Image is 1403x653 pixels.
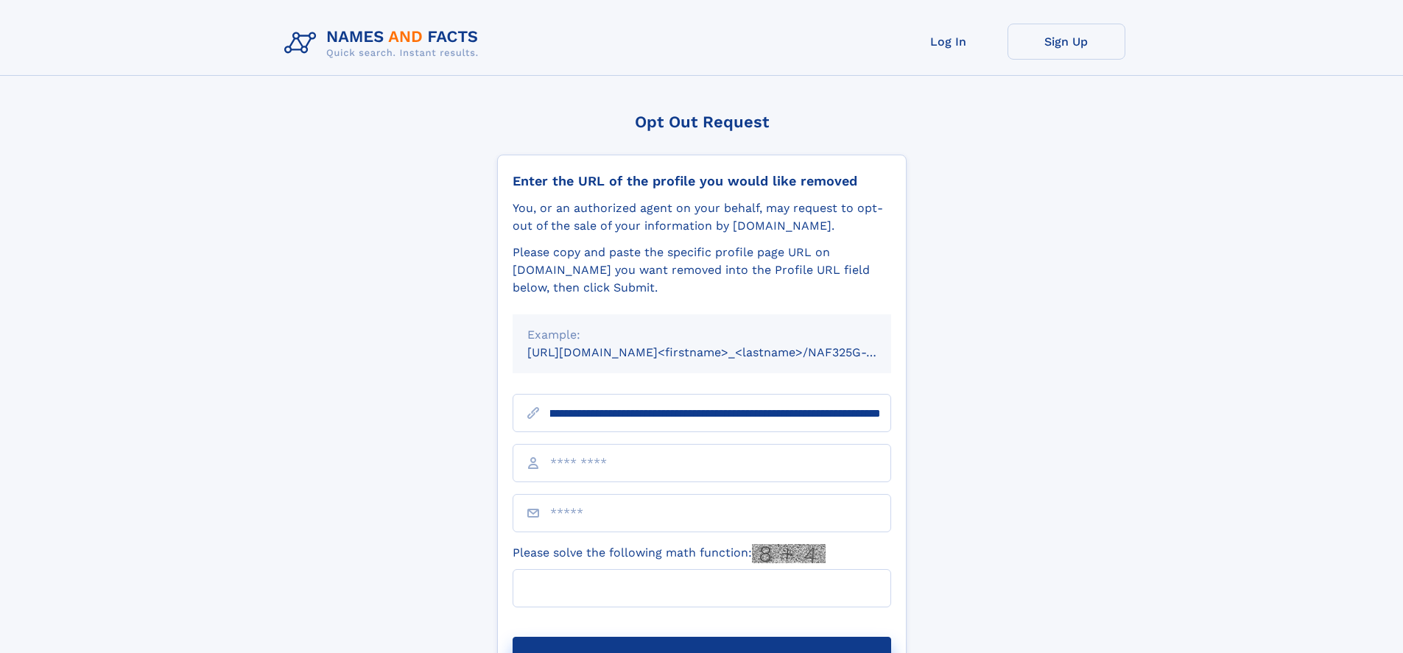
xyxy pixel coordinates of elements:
[497,113,907,131] div: Opt Out Request
[527,345,919,359] small: [URL][DOMAIN_NAME]<firstname>_<lastname>/NAF325G-xxxxxxxx
[1008,24,1125,60] a: Sign Up
[513,244,891,297] div: Please copy and paste the specific profile page URL on [DOMAIN_NAME] you want removed into the Pr...
[513,200,891,235] div: You, or an authorized agent on your behalf, may request to opt-out of the sale of your informatio...
[278,24,490,63] img: Logo Names and Facts
[513,173,891,189] div: Enter the URL of the profile you would like removed
[890,24,1008,60] a: Log In
[513,544,826,563] label: Please solve the following math function:
[527,326,876,344] div: Example:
